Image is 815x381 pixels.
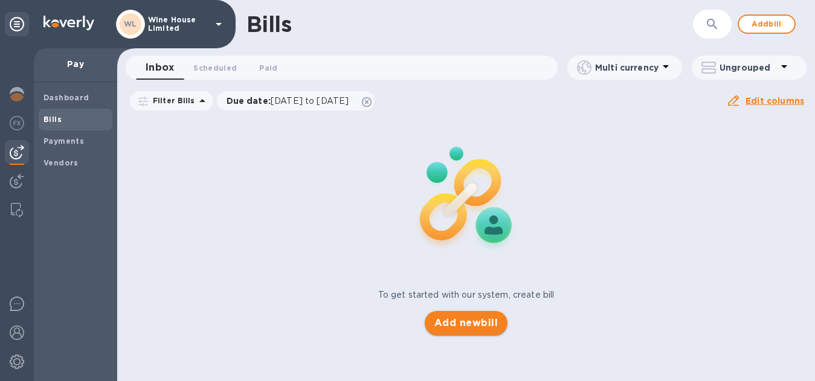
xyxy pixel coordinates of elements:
b: Vendors [43,158,79,167]
p: Pay [43,58,108,70]
p: Multi currency [595,62,659,74]
span: Add bill [749,17,785,31]
img: Logo [43,16,94,30]
button: Addbill [738,14,796,34]
button: Add newbill [425,311,507,335]
span: Scheduled [193,62,237,74]
p: Ungrouped [720,62,777,74]
div: Due date:[DATE] to [DATE] [217,91,375,110]
span: Add new bill [434,316,498,330]
b: Bills [43,115,62,124]
u: Edit columns [746,96,804,106]
b: Payments [43,136,84,146]
span: [DATE] to [DATE] [271,96,349,106]
img: Foreign exchange [10,116,24,130]
p: To get started with our system, create bill [378,289,555,301]
div: Unpin categories [5,12,29,36]
h1: Bills [246,11,291,37]
span: Paid [259,62,277,74]
span: Inbox [146,59,174,76]
p: Filter Bills [148,95,195,106]
b: Dashboard [43,93,89,102]
p: Due date : [227,95,355,107]
p: Wine House Limited [148,16,208,33]
b: WL [124,19,137,28]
